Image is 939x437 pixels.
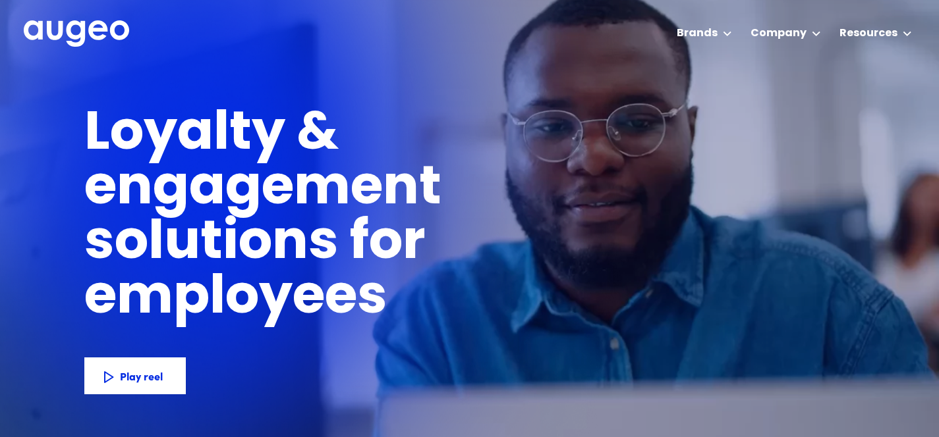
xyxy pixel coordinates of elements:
h1: Loyalty & engagement solutions for [84,108,654,272]
div: Brands [677,26,718,41]
a: home [24,20,129,48]
div: Resources [839,26,897,41]
a: Play reel [84,357,186,394]
h1: employees [84,272,411,326]
div: Company [751,26,807,41]
img: Augeo's full logo in white. [24,20,129,47]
